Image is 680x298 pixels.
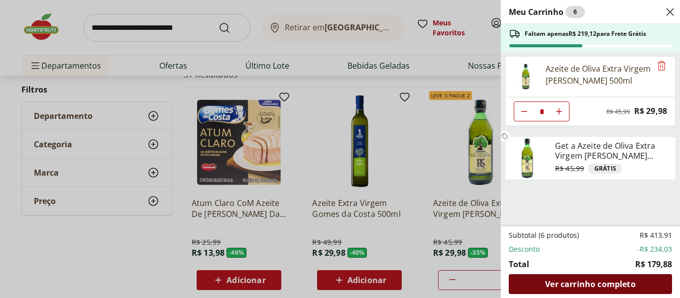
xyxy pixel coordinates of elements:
[640,230,672,240] span: R$ 413,91
[634,104,667,118] span: R$ 29,98
[505,137,549,180] img: Principal
[525,30,646,38] span: Faltam apenas R$ 219,12 para Frete Grátis
[534,102,549,121] input: Quantidade Atual
[509,258,529,270] span: Total
[509,274,672,294] a: Ver carrinho completo
[509,244,540,254] span: Desconto
[509,6,585,18] h2: Meu Carrinho
[545,280,635,288] span: Ver carrinho completo
[546,63,651,87] div: Azeite de Oliva Extra Virgem [PERSON_NAME] 500ml
[555,141,670,161] h3: Get a Azeite de Oliva Extra Virgem [PERSON_NAME] 500ml
[555,163,584,175] span: R$ 45,99
[637,244,672,254] span: -R$ 234,03
[588,164,622,174] div: Free
[635,258,672,270] span: R$ 179,88
[509,230,579,240] span: Subtotal (6 produtos)
[656,60,668,72] button: Remove
[514,101,534,121] button: Diminuir Quantidade
[606,108,630,116] span: R$ 45,99
[566,6,585,18] div: 6
[512,63,540,91] img: Principal
[549,101,569,121] button: Aumentar Quantidade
